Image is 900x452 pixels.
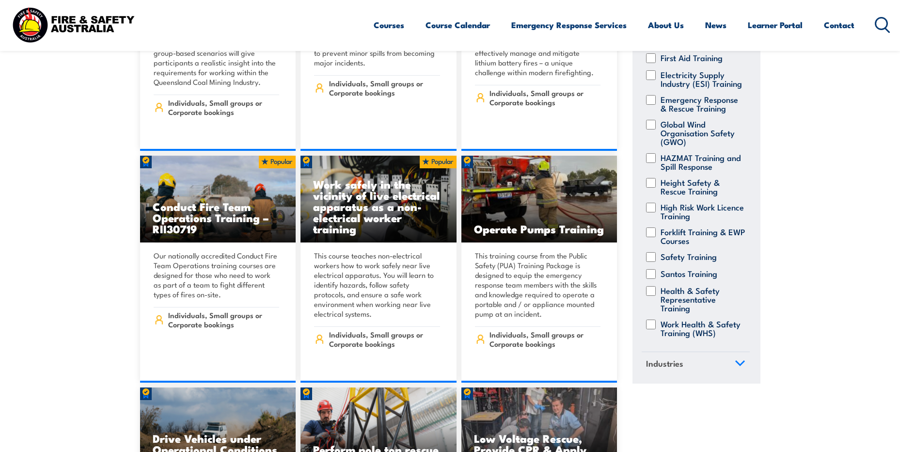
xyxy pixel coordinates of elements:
span: Individuals, Small groups or Corporate bookings [168,310,279,329]
h3: Operate Pumps Training [474,223,605,234]
a: Operate Pumps Training [461,156,617,243]
img: Operate Pumps TRAINING [461,156,617,243]
a: Conduct Fire Team Operations Training – RII30719 [140,156,296,243]
p: Our nationally accredited Conduct Fire Team Operations training courses are designed for those wh... [154,251,280,299]
a: Emergency Response Services [511,12,627,38]
label: High Risk Work Licence Training [661,203,745,220]
img: Work safely in the vicinity of live electrical apparatus as a non-electrical worker (Distance) TR... [300,156,457,243]
a: Learner Portal [748,12,803,38]
a: About Us [648,12,684,38]
p: This training course from the Public Safety (PUA) Training Package is designed to equip the emerg... [475,251,601,319]
span: Individuals, Small groups or Corporate bookings [168,98,279,116]
label: HAZMAT Training and Spill Response [661,153,745,171]
a: News [705,12,726,38]
span: Industries [646,357,683,370]
label: Health & Safety Representative Training [661,286,745,312]
a: Work safely in the vicinity of live electrical apparatus as a non-electrical worker training [300,156,457,243]
a: Courses [374,12,404,38]
span: Individuals, Small groups or Corporate bookings [489,88,600,107]
label: Emergency Response & Rescue Training [661,95,745,113]
a: Industries [642,352,750,377]
label: Global Wind Organisation Safety (GWO) [661,120,745,146]
span: Individuals, Small groups or Corporate bookings [329,79,440,97]
label: Work Health & Safety Training (WHS) [661,320,745,337]
p: This course teaches non-electrical workers how to work safely near live electrical apparatus. You... [314,251,440,319]
a: Contact [824,12,854,38]
img: Fire Team Operations [140,156,296,243]
h3: Work safely in the vicinity of live electrical apparatus as a non-electrical worker training [313,178,444,234]
label: Electricity Supply Industry (ESI) Training [661,70,745,88]
label: Height Safety & Rescue Training [661,178,745,195]
span: Individuals, Small groups or Corporate bookings [489,330,600,348]
label: Santos Training [661,269,717,279]
h3: Conduct Fire Team Operations Training – RII30719 [153,201,284,234]
label: First Aid Training [661,53,723,63]
span: Individuals, Small groups or Corporate bookings [329,330,440,348]
a: Course Calendar [426,12,490,38]
label: Forklift Training & EWP Courses [661,227,745,245]
label: Safety Training [661,252,717,262]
